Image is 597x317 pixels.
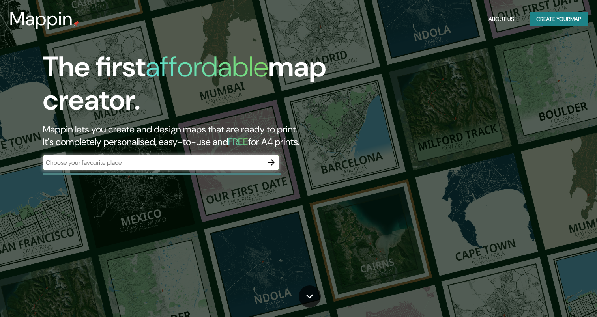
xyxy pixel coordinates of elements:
[43,123,341,148] h2: Mappin lets you create and design maps that are ready to print. It's completely personalised, eas...
[43,158,264,167] input: Choose your favourite place
[485,12,517,26] button: About Us
[146,48,268,85] h1: affordable
[43,50,341,123] h1: The first map creator.
[228,136,248,148] h5: FREE
[73,21,79,27] img: mappin-pin
[9,8,73,30] h3: Mappin
[530,12,588,26] button: Create yourmap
